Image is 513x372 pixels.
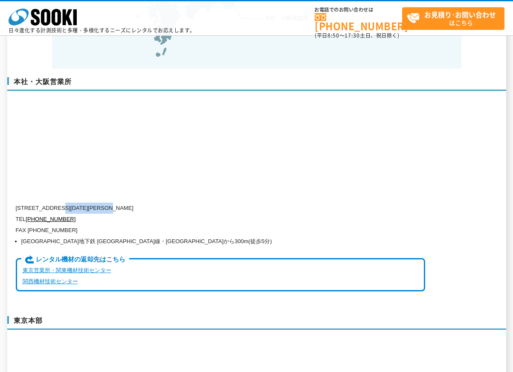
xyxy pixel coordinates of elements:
a: [PHONE_NUMBER] [315,13,402,31]
h3: 東京本部 [7,316,506,330]
p: TEL [16,214,425,225]
a: 東京営業所・関東機材技術センター [23,267,111,273]
span: 17:30 [345,32,360,39]
p: [STREET_ADDRESS][DATE][PERSON_NAME] [16,203,425,214]
li: [GEOGRAPHIC_DATA]地下鉄 [GEOGRAPHIC_DATA]線・[GEOGRAPHIC_DATA]から300m(徒歩5分) [21,236,425,247]
span: はこちら [407,8,504,29]
span: 8:50 [328,32,339,39]
p: 日々進化する計測技術と多種・多様化するニーズにレンタルでお応えします。 [9,28,195,33]
strong: お見積り･お問い合わせ [424,9,496,20]
span: レンタル機材の返却先はこちら [21,255,129,264]
a: [PHONE_NUMBER] [26,216,75,222]
a: 関西機材技術センター [23,278,78,285]
p: FAX [PHONE_NUMBER] [16,225,425,236]
span: お電話でのお問い合わせは [315,7,402,12]
span: (平日 ～ 土日、祝日除く) [315,32,399,39]
a: お見積り･お問い合わせはこちら [402,7,504,30]
h3: 本社・大阪営業所 [7,77,506,91]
